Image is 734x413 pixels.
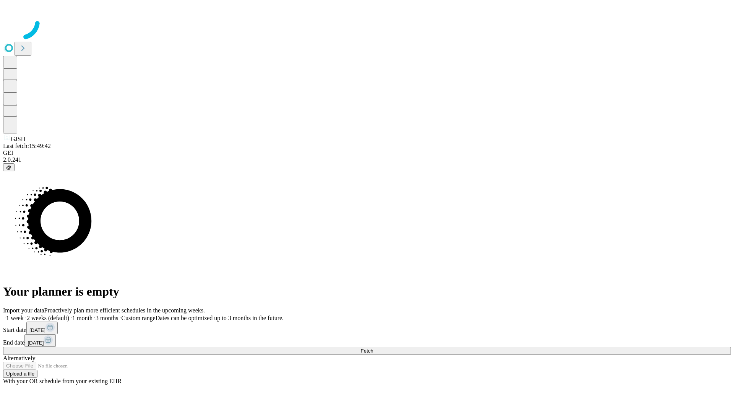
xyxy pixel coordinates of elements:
[3,307,44,314] span: Import your data
[3,322,731,334] div: Start date
[96,315,118,321] span: 3 months
[6,315,24,321] span: 1 week
[26,322,58,334] button: [DATE]
[27,315,69,321] span: 2 weeks (default)
[3,150,731,156] div: GEI
[121,315,155,321] span: Custom range
[29,327,45,333] span: [DATE]
[11,136,25,142] span: GJSH
[361,348,373,354] span: Fetch
[28,340,44,346] span: [DATE]
[156,315,284,321] span: Dates can be optimized up to 3 months in the future.
[3,347,731,355] button: Fetch
[44,307,205,314] span: Proactively plan more efficient schedules in the upcoming weeks.
[6,164,11,170] span: @
[3,285,731,299] h1: Your planner is empty
[3,334,731,347] div: End date
[3,163,15,171] button: @
[3,156,731,163] div: 2.0.241
[24,334,56,347] button: [DATE]
[3,143,51,149] span: Last fetch: 15:49:42
[3,370,37,378] button: Upload a file
[72,315,93,321] span: 1 month
[3,378,122,384] span: With your OR schedule from your existing EHR
[3,355,35,361] span: Alternatively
